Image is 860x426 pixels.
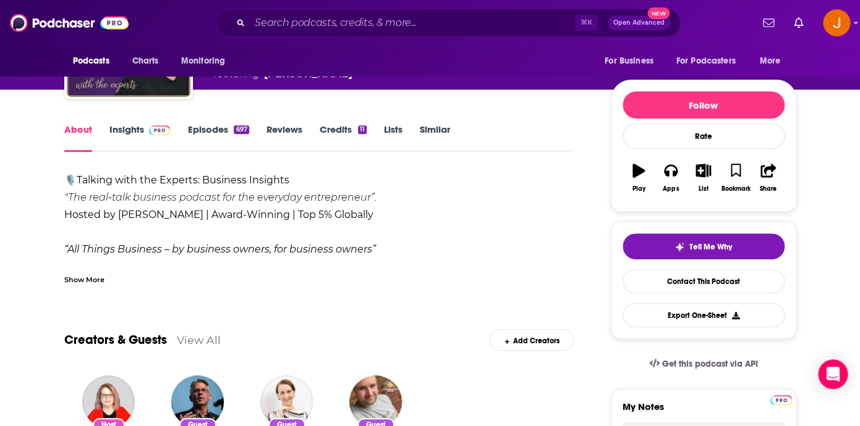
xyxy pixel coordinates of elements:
div: 11 [358,125,367,134]
a: Contact This Podcast [623,269,785,293]
button: open menu [596,49,669,73]
img: tell me why sparkle [675,242,684,252]
button: Open AdvancedNew [608,15,670,30]
a: Charts [124,49,166,73]
span: Charts [132,52,159,70]
button: List [687,156,719,200]
button: tell me why sparkleTell Me Why [623,233,785,259]
a: Show notifications dropdown [789,12,808,33]
img: Podchaser - Follow, Share and Rate Podcasts [10,11,129,35]
div: Open Intercom Messenger [818,359,848,389]
div: Bookmark [721,185,750,193]
div: Play [632,185,645,193]
div: Add Creators [489,329,574,351]
button: Show profile menu [823,9,850,36]
span: Tell Me Why [689,242,732,252]
span: Open Advanced [613,20,665,26]
a: InsightsPodchaser Pro [109,123,171,152]
em: "The real-talk business podcast for the everyday entrepreneur”. [64,191,377,203]
span: More [759,52,780,70]
button: Play [623,156,655,200]
a: Pro website [770,393,792,405]
a: View All [177,333,221,346]
button: open menu [64,49,126,73]
b: Talking with the Experts: Business Insights [77,174,289,186]
div: List [699,185,709,193]
div: Apps [663,185,679,193]
span: Monitoring [181,52,225,70]
div: Share [760,185,777,193]
img: Podchaser Pro [770,395,792,405]
span: Logged in as justine87181 [823,9,850,36]
button: open menu [668,49,754,73]
button: open menu [751,49,796,73]
img: User Profile [823,9,850,36]
button: open menu [172,49,241,73]
b: Hosted by [PERSON_NAME] | Award-Winning | Top 5% Globally [64,209,373,220]
img: Podchaser Pro [149,125,171,135]
a: Episodes697 [187,123,249,152]
a: Reviews [266,123,302,152]
div: 697 [234,125,249,134]
a: About [64,123,92,152]
a: Credits11 [320,123,367,152]
a: Show notifications dropdown [758,12,779,33]
button: Apps [655,156,687,200]
span: Podcasts [73,52,109,70]
a: Similar [420,123,450,152]
button: Share [752,156,784,200]
span: For Podcasters [676,52,736,70]
button: Export One-Sheet [623,303,785,327]
div: Rate [623,123,785,149]
span: New [647,7,670,19]
div: Search podcasts, credits, & more... [216,9,681,37]
span: For Business [605,52,654,70]
button: Follow [623,91,785,119]
span: Get this podcast via API [662,359,757,369]
em: “All Things Business – by business owners, for business owners” [64,243,376,255]
a: Creators & Guests [64,332,167,348]
a: Lists [384,123,402,152]
input: Search podcasts, credits, & more... [250,13,575,33]
span: ⌘ K [575,15,598,31]
button: Bookmark [720,156,752,200]
label: My Notes [623,401,785,422]
a: Get this podcast via API [639,349,768,379]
